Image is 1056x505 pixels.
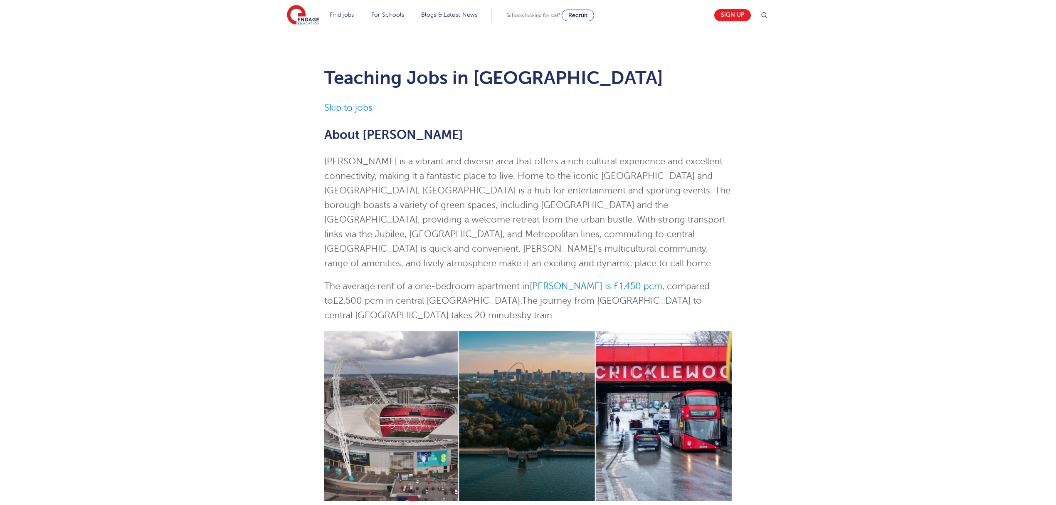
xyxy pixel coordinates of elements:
a: For Schools [371,12,404,18]
a: Recruit [562,10,594,21]
span: Recruit [568,12,587,18]
img: Engage Education [287,5,319,26]
p: by train. [324,279,732,323]
span: Schools looking for staff [506,12,560,18]
span: £2,500 pcm in central [GEOGRAPHIC_DATA]. [333,296,522,306]
span: The average rent of a one-bedroom apartment in [324,281,530,291]
a: Find jobs [330,12,354,18]
a: Skip to jobs [324,103,373,113]
p: [PERSON_NAME] is a vibrant and diverse area that offers a rich cultural experience and excellent ... [324,154,732,271]
a: [PERSON_NAME] is £1,450 pcm [530,281,662,291]
span: About [PERSON_NAME] [324,128,463,142]
a: Blogs & Latest News [421,12,478,18]
h1: Teaching Jobs in [GEOGRAPHIC_DATA] [324,67,732,88]
a: Sign up [714,9,751,21]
